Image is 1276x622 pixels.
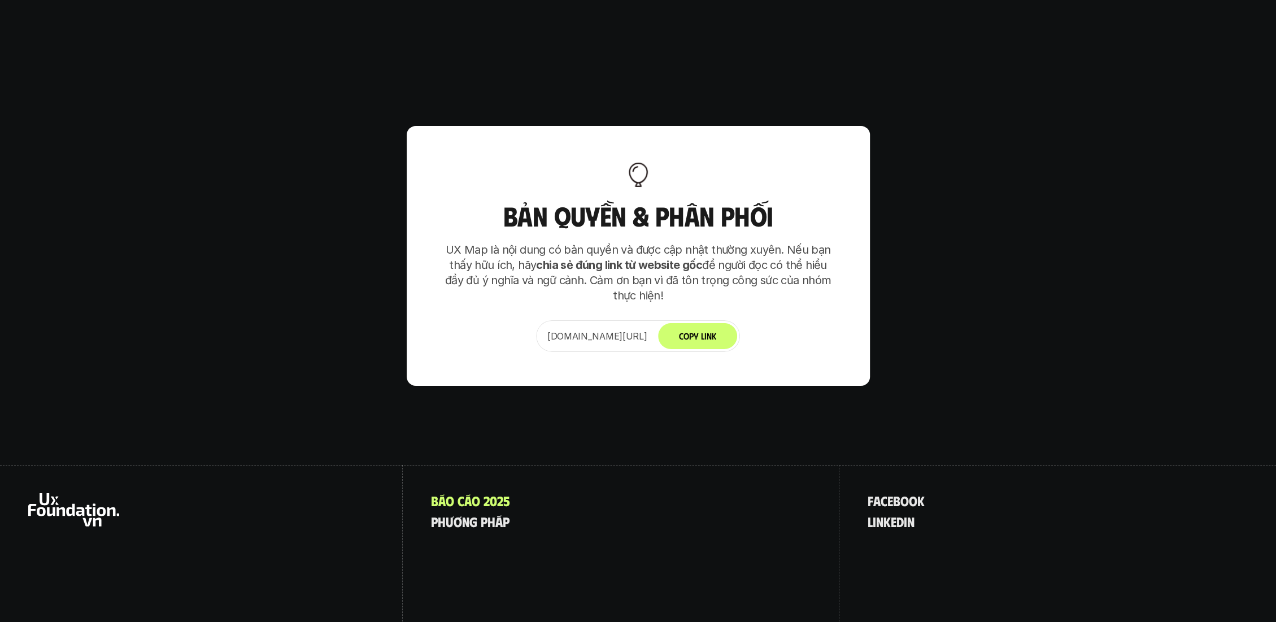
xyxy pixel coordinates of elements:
[868,514,914,529] a: linkedin
[484,493,490,508] span: 2
[536,258,702,272] strong: chia sẻ đúng link từ website gốc
[431,514,509,529] a: phươngpháp
[454,514,462,529] span: ơ
[503,514,509,529] span: p
[900,493,909,508] span: o
[481,514,487,529] span: p
[469,514,477,529] span: g
[495,514,503,529] span: á
[876,514,883,529] span: n
[868,493,873,508] span: f
[868,514,873,529] span: l
[458,493,464,508] span: c
[904,514,907,529] span: i
[441,201,836,231] h3: Bản quyền & Phân phối
[917,493,925,508] span: k
[909,493,917,508] span: o
[462,514,469,529] span: n
[893,493,900,508] span: b
[431,514,438,529] span: p
[438,514,446,529] span: h
[497,493,503,508] span: 2
[446,493,454,508] span: o
[658,323,737,349] button: Copy Link
[896,514,904,529] span: d
[490,493,497,508] span: 0
[487,514,495,529] span: h
[881,493,887,508] span: c
[446,514,454,529] span: ư
[431,493,510,508] a: Báocáo2025
[472,493,480,508] span: o
[887,493,893,508] span: e
[441,242,836,303] p: UX Map là nội dung có bản quyền và được cập nhật thường xuyên. Nếu bạn thấy hữu ích, hãy để người...
[547,329,647,343] p: [DOMAIN_NAME][URL]
[464,493,472,508] span: á
[873,493,881,508] span: a
[907,514,914,529] span: n
[438,493,446,508] span: á
[891,514,896,529] span: e
[883,514,891,529] span: k
[503,493,510,508] span: 5
[873,514,876,529] span: i
[868,493,925,508] a: facebook
[431,493,438,508] span: B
